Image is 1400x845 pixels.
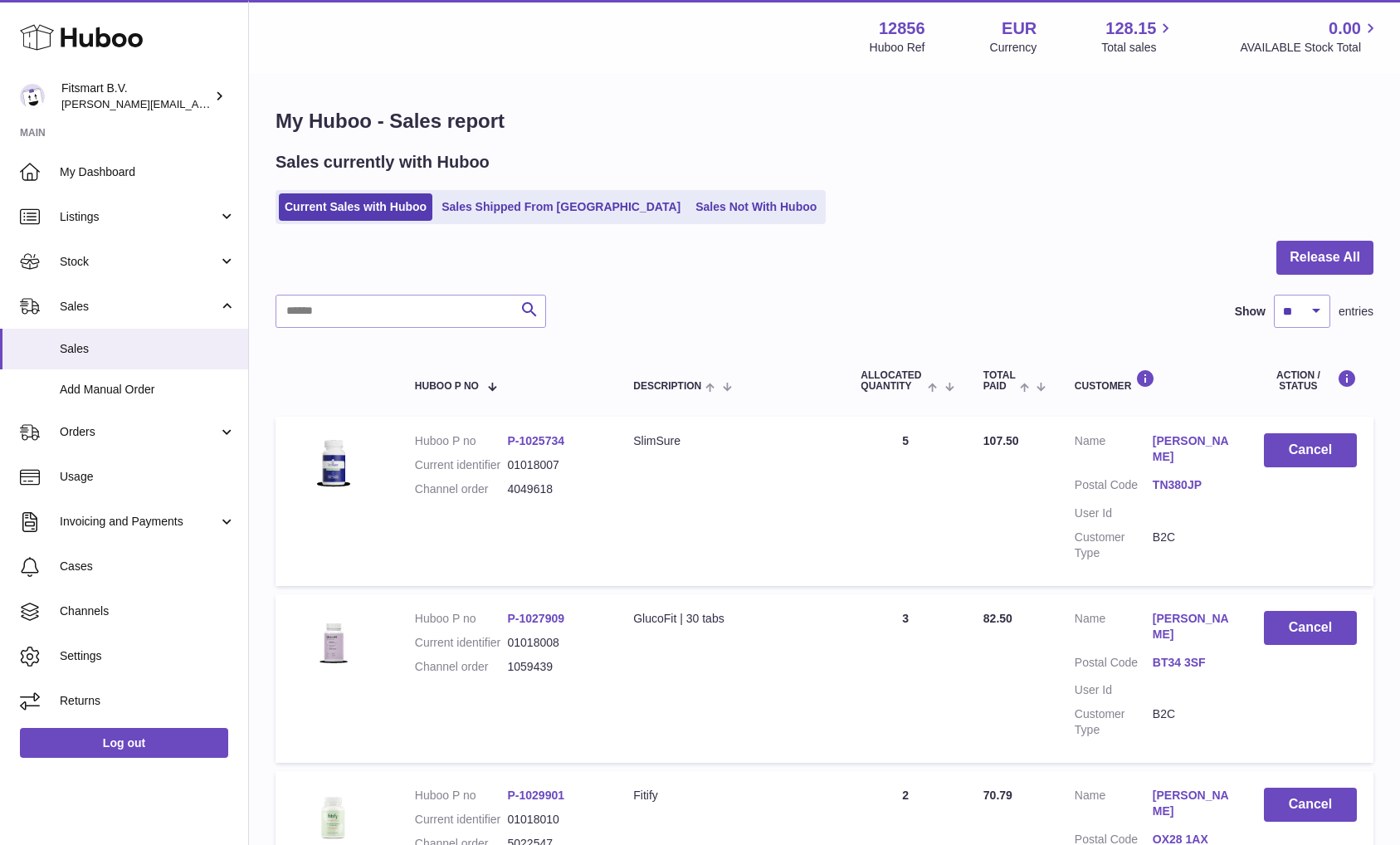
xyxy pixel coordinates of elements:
[415,635,508,651] dt: Current identifier
[60,382,236,398] span: Add Manual Order
[1264,433,1357,467] button: Cancel
[292,611,375,673] img: 1736787785.png
[20,84,45,109] img: jonathan@leaderoo.com
[633,788,827,803] div: Fitify
[1235,304,1266,320] label: Show
[983,612,1012,625] span: 82.50
[276,151,490,173] h2: Sales currently with Huboo
[1264,788,1357,822] button: Cancel
[690,193,822,221] a: Sales Not With Huboo
[508,481,601,497] dd: 4049618
[61,81,211,112] div: Fitsmart B.V.
[1153,530,1231,561] dd: B2C
[990,40,1037,56] div: Currency
[1075,682,1153,698] dt: User Id
[1153,655,1231,671] a: BT34 3SF
[1075,706,1153,738] dt: Customer Type
[1329,17,1361,40] span: 0.00
[508,457,601,473] dd: 01018007
[1075,655,1153,675] dt: Postal Code
[60,693,236,709] span: Returns
[60,559,236,574] span: Cases
[60,209,218,225] span: Listings
[508,789,565,802] a: P-1029901
[60,648,236,664] span: Settings
[633,381,701,392] span: Description
[415,659,508,675] dt: Channel order
[508,434,565,447] a: P-1025734
[508,635,601,651] dd: 01018008
[60,469,236,485] span: Usage
[983,434,1019,447] span: 107.50
[870,40,925,56] div: Huboo Ref
[1105,17,1156,40] span: 128.15
[508,812,601,828] dd: 01018010
[1075,788,1153,823] dt: Name
[983,789,1012,802] span: 70.79
[1264,611,1357,645] button: Cancel
[415,481,508,497] dt: Channel order
[415,433,508,449] dt: Huboo P no
[508,612,565,625] a: P-1027909
[1075,477,1153,497] dt: Postal Code
[1075,530,1153,561] dt: Customer Type
[1153,477,1231,493] a: TN380JP
[1240,40,1380,56] span: AVAILABLE Stock Total
[415,788,508,803] dt: Huboo P no
[1153,788,1231,819] a: [PERSON_NAME]
[1101,40,1175,56] span: Total sales
[60,341,236,357] span: Sales
[1153,611,1231,642] a: [PERSON_NAME]
[861,370,924,392] span: ALLOCATED Quantity
[983,370,1016,392] span: Total paid
[61,97,333,110] span: [PERSON_NAME][EMAIL_ADDRESS][DOMAIN_NAME]
[60,254,218,270] span: Stock
[276,108,1373,134] h1: My Huboo - Sales report
[633,433,827,449] div: SlimSure
[1240,17,1380,56] a: 0.00 AVAILABLE Stock Total
[1276,241,1373,275] button: Release All
[844,417,967,585] td: 5
[60,603,236,619] span: Channels
[60,299,218,315] span: Sales
[1075,369,1231,392] div: Customer
[415,611,508,627] dt: Huboo P no
[20,728,228,758] a: Log out
[633,611,827,627] div: GlucoFit | 30 tabs
[1101,17,1175,56] a: 128.15 Total sales
[60,514,218,530] span: Invoicing and Payments
[279,193,432,221] a: Current Sales with Huboo
[1339,304,1373,320] span: entries
[1075,611,1153,647] dt: Name
[415,457,508,473] dt: Current identifier
[1153,706,1231,738] dd: B2C
[1153,433,1231,465] a: [PERSON_NAME]
[508,659,601,675] dd: 1059439
[1002,17,1037,40] strong: EUR
[1264,369,1357,392] div: Action / Status
[436,193,686,221] a: Sales Shipped From [GEOGRAPHIC_DATA]
[844,594,967,763] td: 3
[60,424,218,440] span: Orders
[292,433,375,491] img: 128561738056625.png
[879,17,925,40] strong: 12856
[415,381,479,392] span: Huboo P no
[1075,433,1153,469] dt: Name
[415,812,508,828] dt: Current identifier
[1075,506,1153,521] dt: User Id
[60,164,236,180] span: My Dashboard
